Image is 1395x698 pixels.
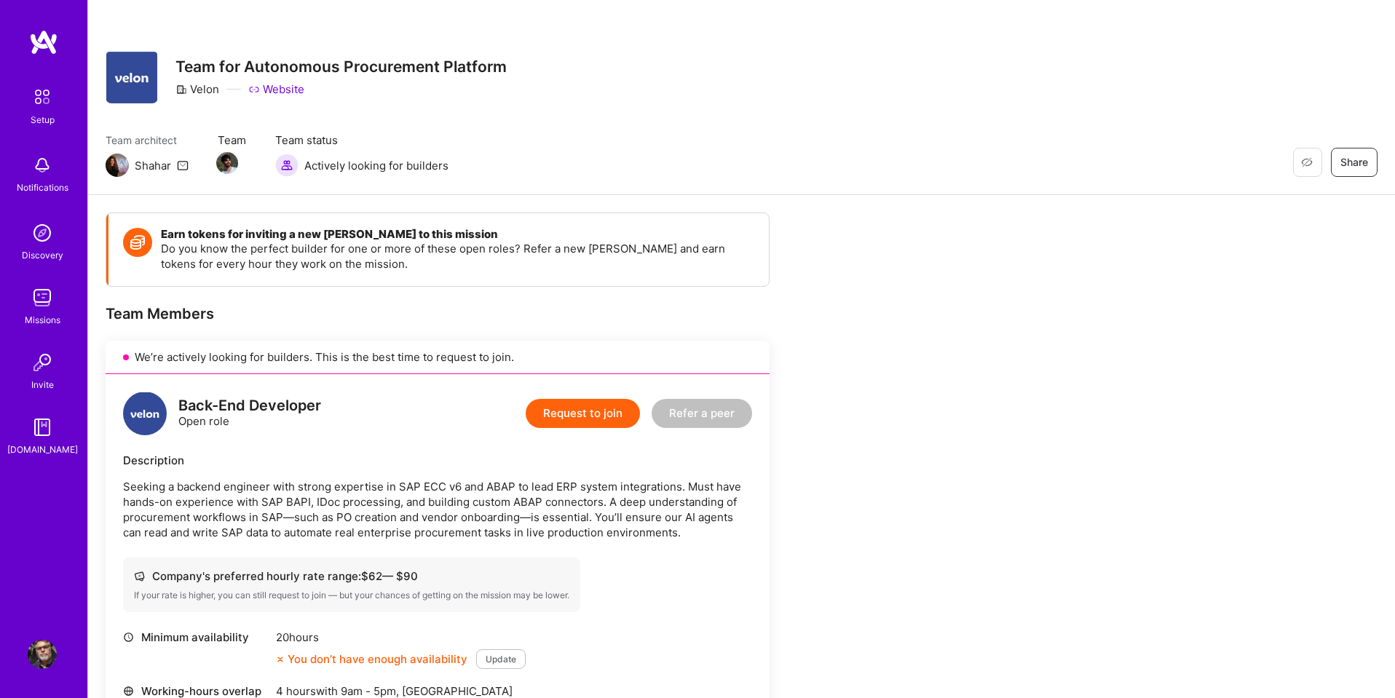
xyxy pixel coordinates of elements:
[24,640,60,669] a: User Avatar
[28,413,57,442] img: guide book
[123,630,269,645] div: Minimum availability
[134,590,569,601] div: If your rate is higher, you can still request to join — but your chances of getting on the missio...
[161,228,754,241] h4: Earn tokens for inviting a new [PERSON_NAME] to this mission
[276,630,526,645] div: 20 hours
[275,154,299,177] img: Actively looking for builders
[28,640,57,669] img: User Avatar
[476,649,526,669] button: Update
[338,684,402,698] span: 9am - 5pm ,
[28,151,57,180] img: bell
[28,283,57,312] img: teamwork
[175,84,187,95] i: icon CompanyGray
[106,51,157,103] img: Company Logo
[27,82,58,112] img: setup
[304,158,448,173] span: Actively looking for builders
[29,29,58,55] img: logo
[161,241,754,271] p: Do you know the perfect builder for one or more of these open roles? Refer a new [PERSON_NAME] an...
[1331,148,1378,177] button: Share
[276,651,467,667] div: You don’t have enough availability
[17,180,68,195] div: Notifications
[526,399,640,428] button: Request to join
[22,247,63,263] div: Discovery
[216,152,238,174] img: Team Member Avatar
[106,132,189,148] span: Team architect
[1340,155,1368,170] span: Share
[31,112,55,127] div: Setup
[178,398,321,413] div: Back-End Developer
[123,686,134,697] i: icon World
[276,655,285,664] i: icon CloseOrange
[175,82,219,97] div: Velon
[106,154,129,177] img: Team Architect
[25,312,60,328] div: Missions
[275,132,448,148] span: Team status
[134,568,569,584] div: Company's preferred hourly rate range: $ 62 — $ 90
[28,218,57,247] img: discovery
[134,571,145,582] i: icon Cash
[123,392,167,435] img: logo
[123,632,134,643] i: icon Clock
[135,158,171,173] div: Shahar
[123,228,152,257] img: Token icon
[652,399,752,428] button: Refer a peer
[248,82,304,97] a: Website
[106,304,770,323] div: Team Members
[106,341,770,374] div: We’re actively looking for builders. This is the best time to request to join.
[7,442,78,457] div: [DOMAIN_NAME]
[218,151,237,175] a: Team Member Avatar
[177,159,189,171] i: icon Mail
[175,57,507,76] h3: Team for Autonomous Procurement Platform
[123,453,752,468] div: Description
[123,479,752,540] p: Seeking a backend engineer with strong expertise in SAP ECC v6 and ABAP to lead ERP system integr...
[1301,156,1313,168] i: icon EyeClosed
[28,348,57,377] img: Invite
[218,132,246,148] span: Team
[178,398,321,429] div: Open role
[31,377,54,392] div: Invite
